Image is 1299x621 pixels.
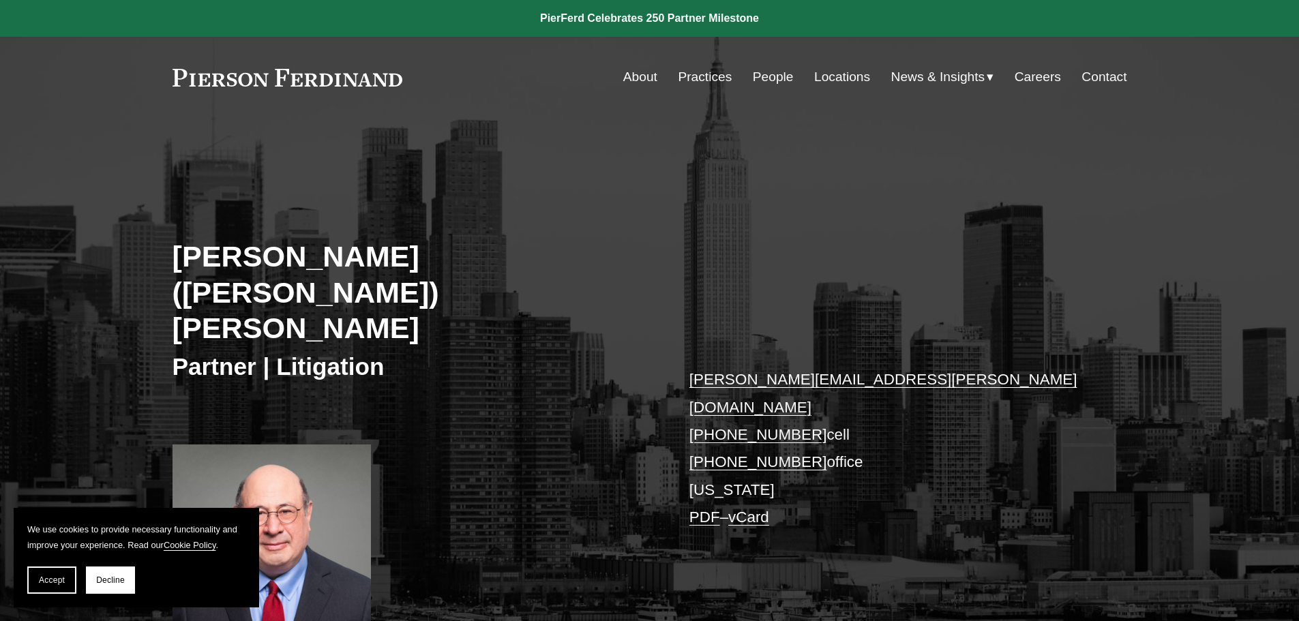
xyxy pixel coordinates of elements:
[86,566,135,594] button: Decline
[689,509,720,526] a: PDF
[27,566,76,594] button: Accept
[753,64,794,90] a: People
[689,426,827,443] a: [PHONE_NUMBER]
[814,64,870,90] a: Locations
[96,575,125,585] span: Decline
[689,366,1087,531] p: cell office [US_STATE] –
[623,64,657,90] a: About
[173,239,650,346] h2: [PERSON_NAME] ([PERSON_NAME]) [PERSON_NAME]
[891,64,994,90] a: folder dropdown
[14,508,259,607] section: Cookie banner
[689,371,1077,415] a: [PERSON_NAME][EMAIL_ADDRESS][PERSON_NAME][DOMAIN_NAME]
[728,509,769,526] a: vCard
[27,521,245,553] p: We use cookies to provide necessary functionality and improve your experience. Read our .
[678,64,732,90] a: Practices
[173,352,650,382] h3: Partner | Litigation
[39,575,65,585] span: Accept
[1081,64,1126,90] a: Contact
[164,540,216,550] a: Cookie Policy
[689,453,827,470] a: [PHONE_NUMBER]
[891,65,985,89] span: News & Insights
[1015,64,1061,90] a: Careers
